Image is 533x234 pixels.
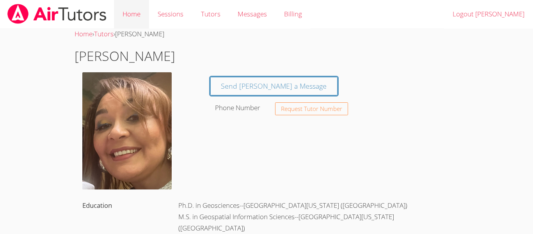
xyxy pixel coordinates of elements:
[275,102,348,115] button: Request Tutor Number
[7,4,107,24] img: airtutors_banner-c4298cdbf04f3fff15de1276eac7730deb9818008684d7c2e4769d2f7ddbe033.png
[75,29,92,38] a: Home
[281,106,342,112] span: Request Tutor Number
[75,46,458,66] h1: [PERSON_NAME]
[94,29,114,38] a: Tutors
[215,103,260,112] label: Phone Number
[82,201,112,210] label: Education
[75,29,458,40] div: › ›
[115,29,164,38] span: [PERSON_NAME]
[82,72,172,189] img: IMG_0482.jpeg
[210,77,338,95] a: Send [PERSON_NAME] a Message
[238,9,267,18] span: Messages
